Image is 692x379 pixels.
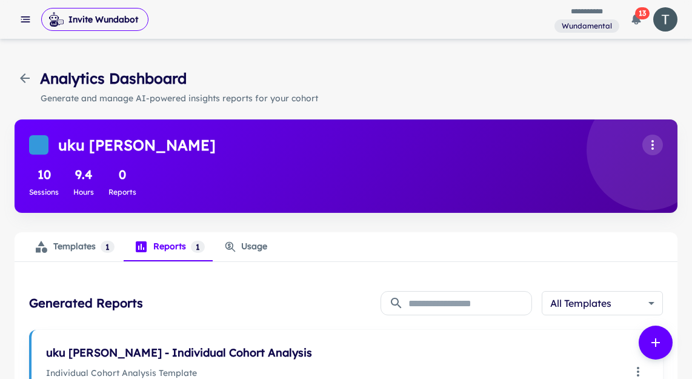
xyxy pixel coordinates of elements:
span: Hours [73,187,94,196]
h4: uku [PERSON_NAME] [58,134,216,156]
h5: 9.4 [73,166,94,184]
span: Invite Wundabot to record a meeting [41,7,148,32]
h6: uku [PERSON_NAME] - Individual Cohort Analysis [46,344,623,361]
button: 13 [624,7,648,32]
img: photoURL [653,7,677,32]
button: generate report [639,326,673,360]
h5: 10 [29,166,59,184]
span: 1 [191,242,205,252]
p: Generate and manage AI-powered insights reports for your cohort [15,92,677,105]
span: Reports [108,187,136,196]
h5: Generated Reports [29,294,143,312]
div: Reports [134,240,205,254]
div: Usage [224,241,267,253]
span: 1 [101,242,115,252]
span: Wundamental [557,21,617,32]
button: Invite Wundabot [41,8,148,31]
div: analytics tabs [24,232,668,261]
span: You are a member of this workspace. Contact your workspace owner for assistance. [554,18,619,33]
div: Templates [34,240,115,254]
h4: Analytics Dashboard [40,67,187,89]
h5: 0 [108,166,136,184]
div: All Templates [542,291,663,315]
span: Sessions [29,187,59,196]
span: 13 [635,7,650,19]
button: Cohort actions [642,135,663,155]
